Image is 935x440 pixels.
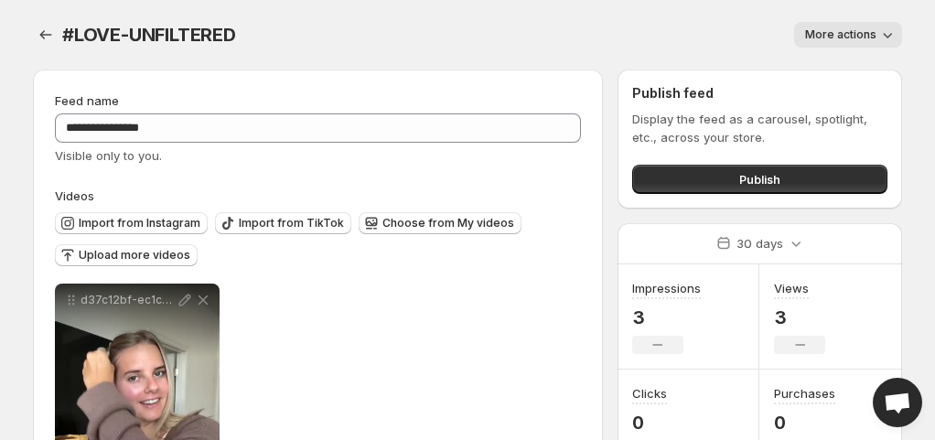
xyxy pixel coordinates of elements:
p: d37c12bf-ec1c-4e2e-8a4f-e5f5682b30c8 [81,293,176,307]
span: Import from TikTok [239,216,344,231]
span: #LOVE-UNFILTERED [62,24,236,46]
span: Choose from My videos [382,216,514,231]
h3: Clicks [632,384,667,402]
button: Choose from My videos [359,212,521,234]
span: Videos [55,188,94,203]
span: Publish [739,170,780,188]
span: More actions [805,27,876,42]
p: Display the feed as a carousel, spotlight, etc., across your store. [632,110,887,146]
h2: Publish feed [632,84,887,102]
button: Import from Instagram [55,212,208,234]
button: Upload more videos [55,244,198,266]
button: Settings [33,22,59,48]
h3: Impressions [632,279,701,297]
a: Open chat [873,378,922,427]
button: Publish [632,165,887,194]
p: 0 [632,412,683,434]
p: 3 [632,306,701,328]
span: Visible only to you. [55,148,162,163]
h3: Views [774,279,809,297]
button: Import from TikTok [215,212,351,234]
span: Feed name [55,93,119,108]
p: 30 days [736,234,783,252]
span: Import from Instagram [79,216,200,231]
p: 0 [774,412,835,434]
span: Upload more videos [79,248,190,263]
h3: Purchases [774,384,835,402]
button: More actions [794,22,902,48]
p: 3 [774,306,825,328]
